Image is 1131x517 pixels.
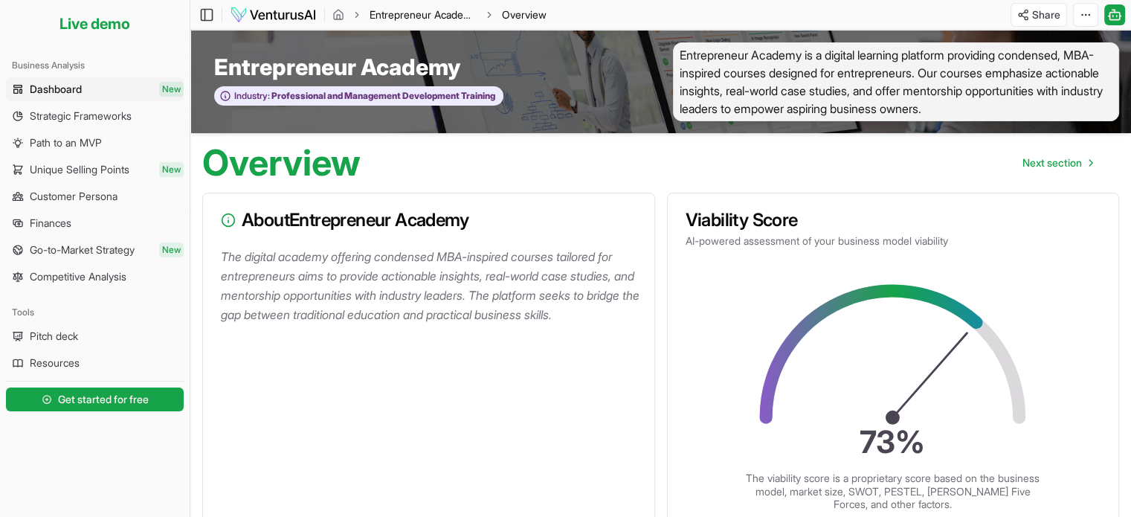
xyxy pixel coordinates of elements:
a: Customer Persona [6,184,184,208]
div: Tools [6,301,184,324]
span: Resources [30,356,80,370]
span: Get started for free [58,392,149,407]
nav: pagination [1011,148,1104,178]
a: Competitive Analysis [6,265,184,289]
a: Pitch deck [6,324,184,348]
h1: Overview [202,145,361,181]
div: Business Analysis [6,54,184,77]
text: 73 % [860,423,926,460]
span: Industry: [234,90,270,102]
a: Unique Selling PointsNew [6,158,184,182]
h3: About Entrepreneur Academy [221,211,637,229]
a: Finances [6,211,184,235]
p: The digital academy offering condensed MBA-inspired courses tailored for entrepreneurs aims to pr... [221,247,642,324]
span: Entrepreneur Academy [214,54,460,80]
span: Pitch deck [30,329,78,344]
span: New [159,162,184,177]
a: Strategic Frameworks [6,104,184,128]
img: logo [230,6,317,24]
a: Path to an MVP [6,131,184,155]
button: Get started for free [6,388,184,411]
span: Professional and Management Development Training [270,90,495,102]
span: Competitive Analysis [30,269,126,284]
h3: Viability Score [686,211,1101,229]
a: Get started for free [6,385,184,414]
span: New [159,82,184,97]
span: Finances [30,216,71,231]
a: Entrepreneur Academy [370,7,477,22]
span: Share [1032,7,1060,22]
span: Overview [502,7,547,22]
span: Path to an MVP [30,135,102,150]
a: Go to next page [1011,148,1104,178]
p: AI-powered assessment of your business model viability [686,234,1101,248]
span: Dashboard [30,82,82,97]
a: Go-to-Market StrategyNew [6,238,184,262]
a: Resources [6,351,184,375]
button: Industry:Professional and Management Development Training [214,86,503,106]
span: Next section [1022,155,1082,170]
nav: breadcrumb [332,7,547,22]
span: Go-to-Market Strategy [30,243,135,257]
span: New [159,243,184,257]
span: Customer Persona [30,189,117,204]
a: DashboardNew [6,77,184,101]
span: Unique Selling Points [30,162,129,177]
p: The viability score is a proprietary score based on the business model, market size, SWOT, PESTEL... [744,472,1042,511]
span: Entrepreneur Academy is a digital learning platform providing condensed, MBA-inspired courses des... [673,42,1120,121]
button: Share [1011,3,1067,27]
span: Strategic Frameworks [30,109,132,123]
